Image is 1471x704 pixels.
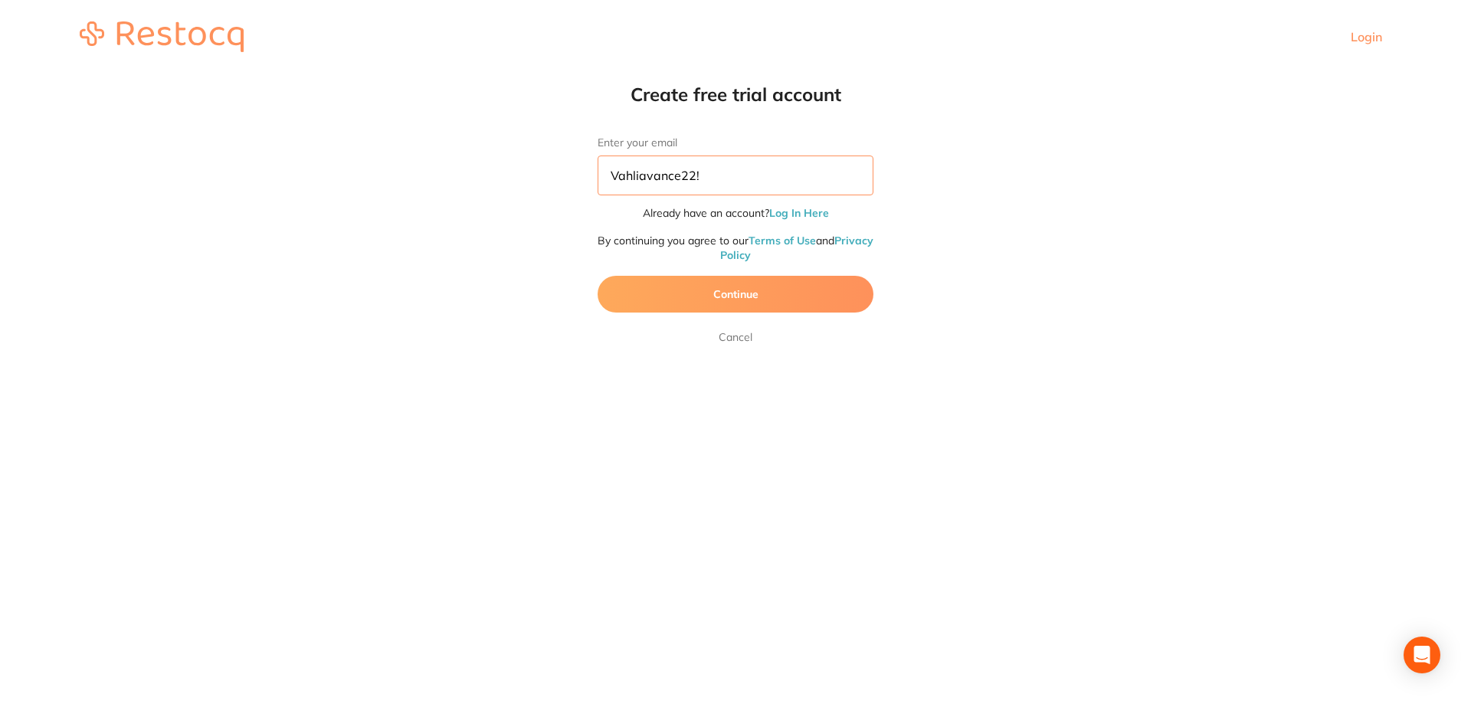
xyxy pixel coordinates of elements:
[1351,29,1382,44] a: Login
[598,136,873,149] label: Enter your email
[720,234,873,263] a: Privacy Policy
[1404,637,1440,673] div: Open Intercom Messenger
[749,234,816,247] a: Terms of Use
[598,206,873,221] p: Already have an account?
[769,206,829,220] a: Log In Here
[598,276,873,313] button: Continue
[567,83,904,106] h1: Create free trial account
[598,234,873,264] p: By continuing you agree to our and
[716,328,755,346] a: Cancel
[80,21,244,52] img: restocq_logo.svg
